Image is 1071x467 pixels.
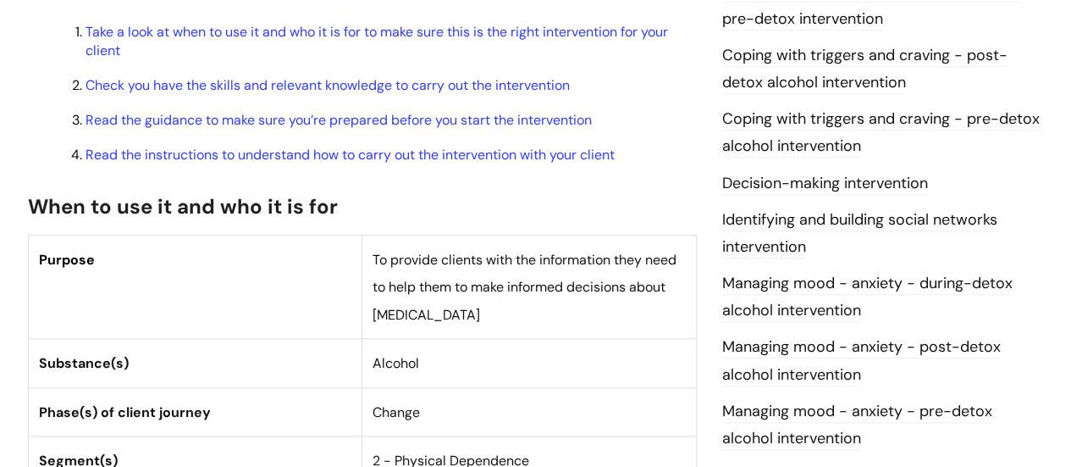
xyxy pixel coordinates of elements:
[722,401,992,450] a: Managing mood - anxiety - pre-detox alcohol intervention
[39,403,211,421] span: Phase(s) of client journey
[86,146,615,164] a: Read the instructions to understand how to carry out the intervention with your client
[373,403,420,421] span: Change
[39,251,95,269] span: Purpose
[722,45,1008,94] a: Coping with triggers and craving - post-detox alcohol intervention
[373,354,419,372] span: Alcohol
[722,273,1013,322] a: Managing mood - anxiety - during-detox alcohol intervention
[373,251,676,324] span: To provide clients with the information they need to help them to make informed decisions about [...
[722,336,1001,386] a: Managing mood - anxiety - post-detox alcohol intervention
[39,354,129,372] span: Substance(s)
[722,108,1040,158] a: Coping with triggers and craving - pre-detox alcohol intervention
[28,193,338,220] span: When to use it and who it is for
[86,111,592,129] a: Read the guidance to make sure you’re prepared before you start the intervention
[86,76,570,94] a: Check you have the skills and relevant knowledge to carry out the intervention
[722,173,928,195] a: Decision-making intervention
[86,23,668,59] a: Take a look at when to use it and who it is for to make sure this is the right intervention for y...
[722,209,997,259] a: Identifying and building social networks intervention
